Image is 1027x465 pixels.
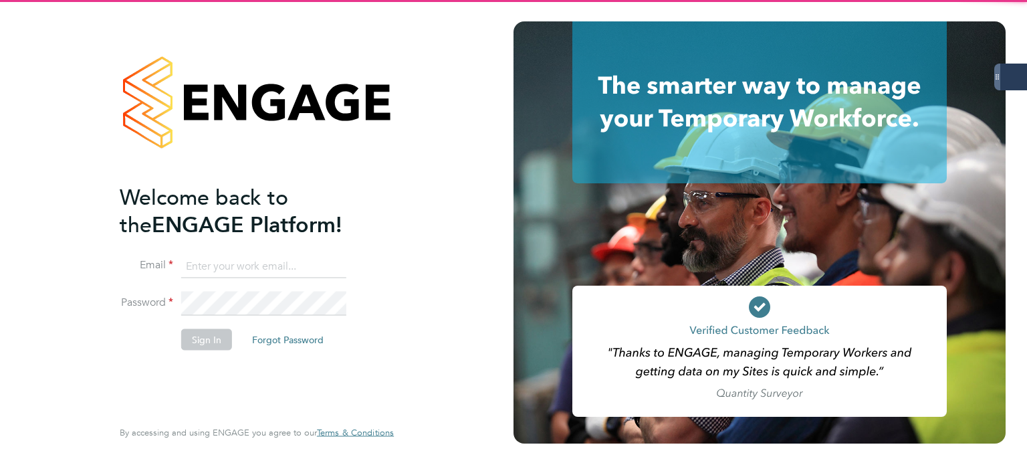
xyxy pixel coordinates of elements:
[120,427,394,438] span: By accessing and using ENGAGE you agree to our
[317,427,394,438] span: Terms & Conditions
[241,329,334,351] button: Forgot Password
[120,296,173,310] label: Password
[181,329,232,351] button: Sign In
[120,183,380,238] h2: ENGAGE Platform!
[181,254,346,278] input: Enter your work email...
[120,258,173,272] label: Email
[317,428,394,438] a: Terms & Conditions
[120,184,288,238] span: Welcome back to the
